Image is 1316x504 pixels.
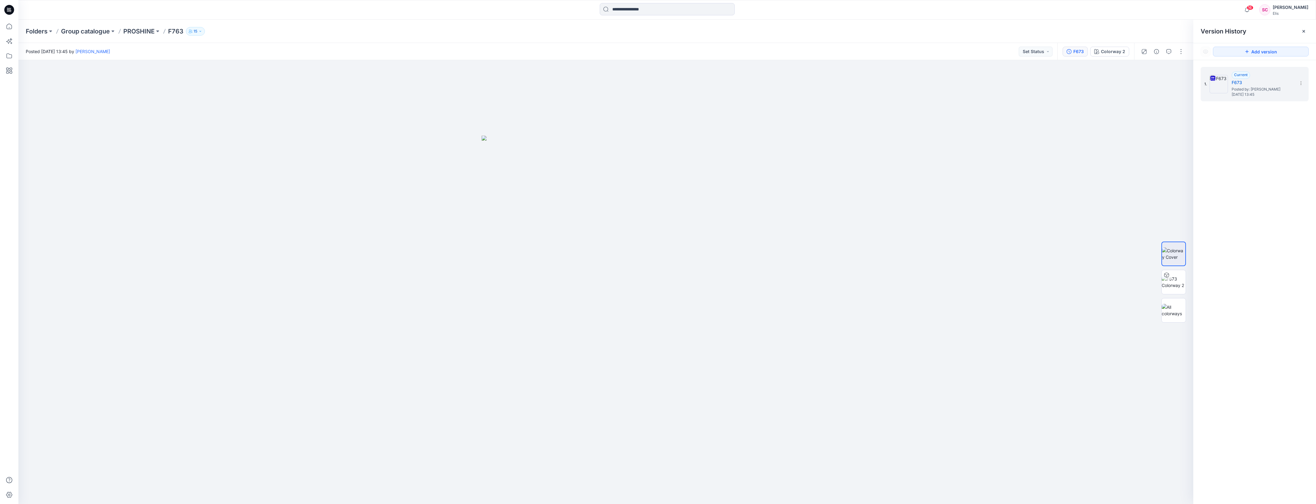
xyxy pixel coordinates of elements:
[1063,47,1088,56] button: F673
[1247,5,1253,10] span: 16
[1273,4,1308,11] div: [PERSON_NAME]
[1259,4,1270,15] div: SC
[1234,72,1248,77] span: Current
[1213,47,1309,56] button: Add version
[61,27,110,36] a: Group catalogue
[1201,28,1246,35] span: Version History
[1232,79,1293,86] h5: F673
[1101,48,1125,55] div: Colorway 2
[1204,81,1207,87] span: 1.
[1152,47,1161,56] button: Details
[1232,92,1293,97] span: [DATE] 13:45
[194,28,197,35] p: 15
[26,27,48,36] a: Folders
[1090,47,1129,56] button: Colorway 2
[1073,48,1084,55] div: F673
[1232,86,1293,92] span: Posted by: Romy Servigne
[1273,11,1308,16] div: Elis
[123,27,155,36] a: PROSHINE
[1201,47,1210,56] button: Show Hidden Versions
[26,48,110,55] span: Posted [DATE] 13:45 by
[1162,304,1186,317] img: All colorways
[1301,29,1306,34] button: Close
[1210,75,1228,93] img: F673
[1162,247,1185,260] img: Colorway Cover
[75,49,110,54] a: [PERSON_NAME]
[1162,276,1186,289] img: F673 Colorway 2
[186,27,205,36] button: 15
[168,27,183,36] p: F763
